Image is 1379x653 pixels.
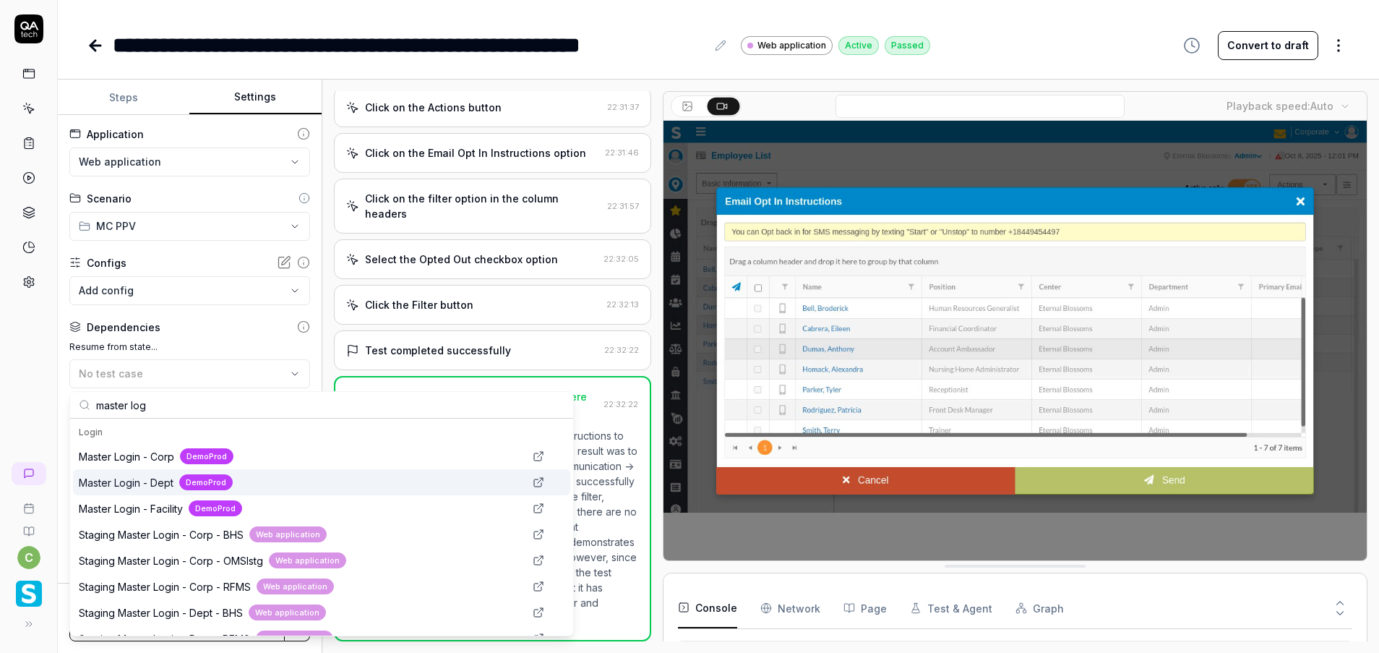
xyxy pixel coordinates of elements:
[79,426,564,439] div: Login
[843,588,887,628] button: Page
[79,579,251,594] span: Staging Master Login - Corp - RFMS
[79,501,183,516] span: Master Login - Facility
[87,191,132,206] div: Scenario
[365,191,602,221] div: Click on the filter option in the column headers
[12,462,46,485] a: New conversation
[79,553,263,568] span: Staging Master Login - Corp - OMSIstg
[605,148,639,158] time: 22:31:46
[530,526,547,543] a: Open test in new tab
[6,491,51,514] a: Book a call with us
[365,252,558,267] div: Select the Opted Out checkbox option
[757,39,826,52] span: Web application
[79,631,250,646] span: Staging Master Login - Dept - RFMS
[1218,31,1318,60] button: Convert to draft
[17,546,40,569] button: c
[69,212,310,241] button: MC PPV
[678,588,737,628] button: Console
[87,320,160,335] div: Dependencies
[69,359,310,388] button: No test case
[256,631,333,647] div: Web application
[1015,588,1064,628] button: Graph
[365,297,473,312] div: Click the Filter button
[885,36,930,55] div: Passed
[179,474,233,491] div: DemoProd
[760,588,820,628] button: Network
[1174,31,1209,60] button: View version history
[365,145,586,161] div: Click on the Email Opt In Instructions option
[69,148,310,176] button: Web application
[607,201,639,211] time: 22:31:57
[603,399,638,409] time: 22:32:22
[79,367,143,380] span: No test case
[606,299,639,310] time: 22:32:13
[70,419,573,636] div: Suggestions
[530,578,547,595] a: Open test in new tab
[69,341,310,354] label: Resume from state...
[366,389,598,419] div: No employees with 'Opted Out' status were found after applying the filter.
[79,527,244,542] span: Staging Master Login - Corp - BHS
[269,552,346,569] div: Web application
[6,569,51,610] button: Smartlinx Logo
[79,605,243,620] span: Staging Master Login - Dept - BHS
[530,604,547,621] a: Open test in new tab
[604,345,639,355] time: 22:32:22
[58,80,189,115] button: Steps
[189,80,321,115] button: Settings
[79,475,173,490] span: Master Login - Dept
[530,630,547,647] a: Open test in new tab
[603,254,639,264] time: 22:32:05
[180,448,233,465] div: DemoProd
[838,36,879,55] div: Active
[910,588,992,628] button: Test & Agent
[257,579,334,595] div: Web application
[96,392,564,418] input: Select resume from dependency...
[1227,98,1333,114] div: Playback speed:
[365,100,502,115] div: Click on the Actions button
[16,581,42,607] img: Smartlinx Logo
[249,605,326,621] div: Web application
[87,255,126,270] div: Configs
[365,343,511,358] div: Test completed successfully
[189,500,242,517] div: DemoProd
[741,35,833,55] a: Web application
[530,552,547,569] a: Open test in new tab
[530,474,547,491] a: Open test in new tab
[6,514,51,537] a: Documentation
[249,526,327,543] div: Web application
[530,448,547,465] a: Open test in new tab
[79,449,174,464] span: Master Login - Corp
[96,218,136,234] span: MC PPV
[607,102,639,112] time: 22:31:37
[530,500,547,517] a: Open test in new tab
[79,154,161,169] span: Web application
[87,127,144,142] div: Application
